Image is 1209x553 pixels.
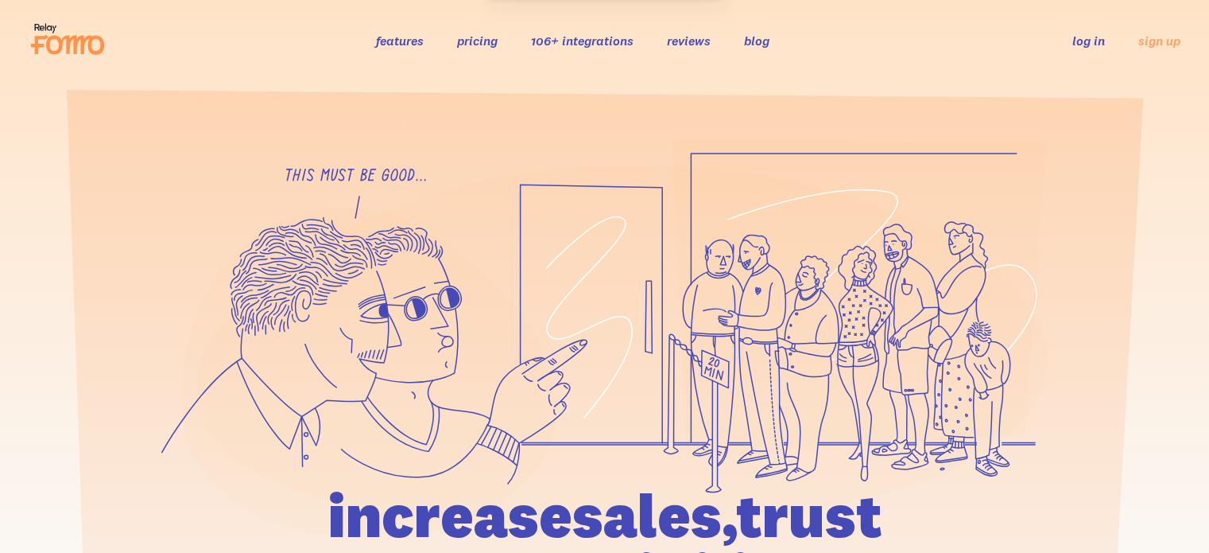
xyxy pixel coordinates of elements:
a: 106+ integrations [531,33,634,49]
a: blog [744,33,769,49]
a: sign up [1138,33,1180,49]
a: features [376,33,424,49]
a: pricing [457,33,498,49]
a: reviews [667,33,711,49]
a: log in [1072,33,1105,49]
